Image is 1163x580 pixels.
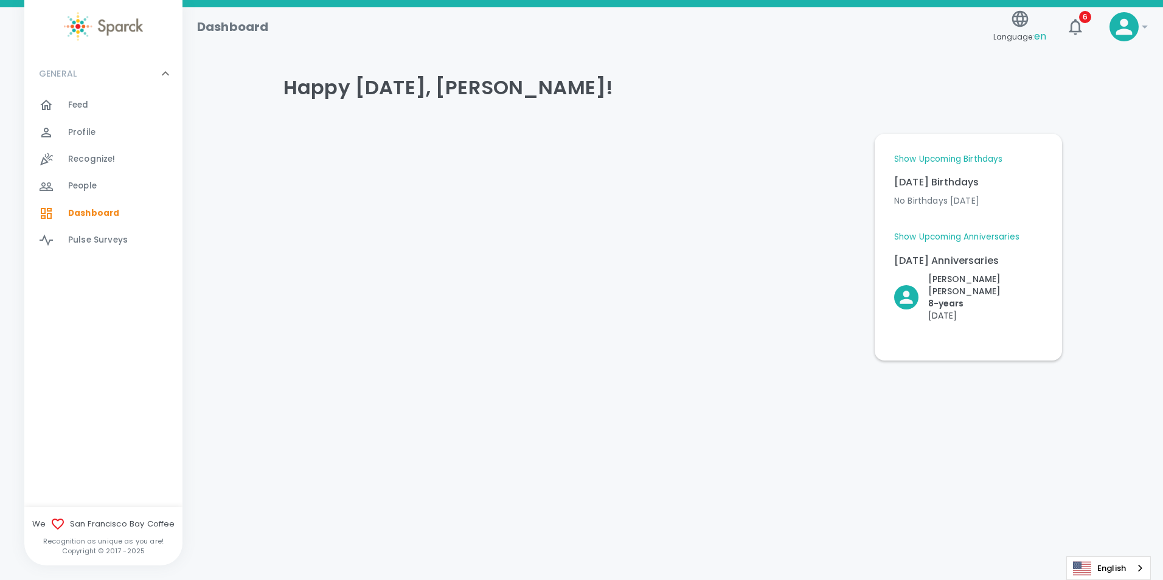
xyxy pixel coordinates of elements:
a: Feed [24,92,182,119]
div: GENERAL [24,92,182,258]
span: Dashboard [68,207,119,219]
a: People [24,173,182,199]
a: Dashboard [24,200,182,227]
span: People [68,180,97,192]
a: Pulse Surveys [24,227,182,254]
span: We San Francisco Bay Coffee [24,517,182,531]
span: en [1034,29,1046,43]
span: Language: [993,29,1046,45]
button: Click to Recognize! [894,273,1043,322]
p: Recognition as unique as you are! [24,536,182,546]
span: 6 [1079,11,1091,23]
span: Recognize! [68,153,116,165]
p: 8- years [928,297,1043,309]
p: [PERSON_NAME] [PERSON_NAME] [928,273,1043,297]
p: [DATE] Anniversaries [894,254,1043,268]
aside: Language selected: English [1066,556,1151,580]
a: Show Upcoming Birthdays [894,153,1002,165]
a: English [1067,557,1150,579]
p: Copyright © 2017 - 2025 [24,546,182,556]
a: Profile [24,119,182,146]
div: Language [1066,556,1151,580]
a: Show Upcoming Anniversaries [894,231,1019,243]
span: Pulse Surveys [68,234,128,246]
p: [DATE] [928,309,1043,322]
p: GENERAL [39,67,77,80]
img: Sparck logo [64,12,143,41]
div: GENERAL [24,55,182,92]
h1: Dashboard [197,17,268,36]
p: [DATE] Birthdays [894,175,1043,190]
button: Language:en [988,5,1051,49]
span: Profile [68,126,95,139]
button: 6 [1061,12,1090,41]
a: Recognize! [24,146,182,173]
h4: Happy [DATE], [PERSON_NAME]! [283,75,1062,100]
span: Feed [68,99,89,111]
p: No Birthdays [DATE] [894,195,1043,207]
div: Click to Recognize! [884,263,1043,322]
a: Sparck logo [24,12,182,41]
